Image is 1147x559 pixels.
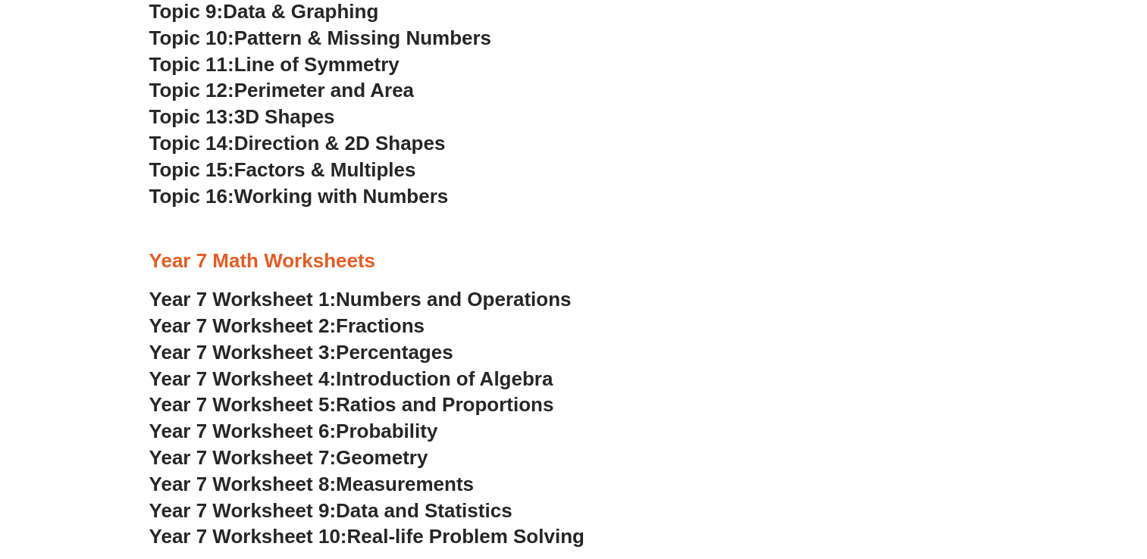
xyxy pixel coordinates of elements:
h3: Year 7 Math Worksheets [149,248,998,274]
a: Year 7 Worksheet 8:Measurements [149,473,474,495]
span: Numbers and Operations [336,288,571,311]
span: Year 7 Worksheet 7: [149,446,337,469]
span: Year 7 Worksheet 8: [149,473,337,495]
a: Year 7 Worksheet 1:Numbers and Operations [149,288,572,311]
span: Factors & Multiples [234,158,416,181]
span: Topic 10: [149,27,234,49]
a: Topic 12:Perimeter and Area [149,79,414,101]
span: Topic 15: [149,158,234,181]
span: Real-life Problem Solving [346,525,584,548]
span: Introduction of Algebra [336,367,553,390]
span: Geometry [336,446,428,469]
span: Line of Symmetry [234,53,400,76]
a: Year 7 Worksheet 5:Ratios and Proportions [149,393,554,416]
a: Topic 15:Factors & Multiples [149,158,416,181]
a: Year 7 Worksheet 3:Percentages [149,341,453,364]
span: Working with Numbers [234,185,448,208]
span: Topic 16: [149,185,234,208]
iframe: Chat Widget [895,389,1147,559]
a: Topic 11:Line of Symmetry [149,53,400,76]
a: Topic 14:Direction & 2D Shapes [149,132,446,155]
a: Year 7 Worksheet 10:Real-life Problem Solving [149,525,584,548]
span: Topic 12: [149,79,234,101]
span: Pattern & Missing Numbers [234,27,491,49]
a: Year 7 Worksheet 9:Data and Statistics [149,499,512,522]
a: Year 7 Worksheet 4:Introduction of Algebra [149,367,553,390]
span: Probability [336,420,437,442]
span: Year 7 Worksheet 9: [149,499,337,522]
span: Topic 11: [149,53,234,76]
span: Ratios and Proportions [336,393,553,416]
a: Topic 10:Pattern & Missing Numbers [149,27,491,49]
span: 3D Shapes [234,105,335,128]
a: Year 7 Worksheet 2:Fractions [149,314,425,337]
span: Year 7 Worksheet 4: [149,367,337,390]
span: Year 7 Worksheet 2: [149,314,337,337]
span: Topic 13: [149,105,234,128]
a: Year 7 Worksheet 7:Geometry [149,446,428,469]
span: Year 7 Worksheet 6: [149,420,337,442]
span: Year 7 Worksheet 5: [149,393,337,416]
span: Topic 14: [149,132,234,155]
span: Measurements [336,473,474,495]
span: Year 7 Worksheet 3: [149,341,337,364]
span: Direction & 2D Shapes [234,132,446,155]
a: Year 7 Worksheet 6:Probability [149,420,438,442]
span: Data and Statistics [336,499,512,522]
span: Fractions [336,314,425,337]
span: Year 7 Worksheet 1: [149,288,337,311]
span: Perimeter and Area [234,79,414,101]
a: Topic 13:3D Shapes [149,105,335,128]
span: Year 7 Worksheet 10: [149,525,347,548]
a: Topic 16:Working with Numbers [149,185,449,208]
span: Percentages [336,341,453,364]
